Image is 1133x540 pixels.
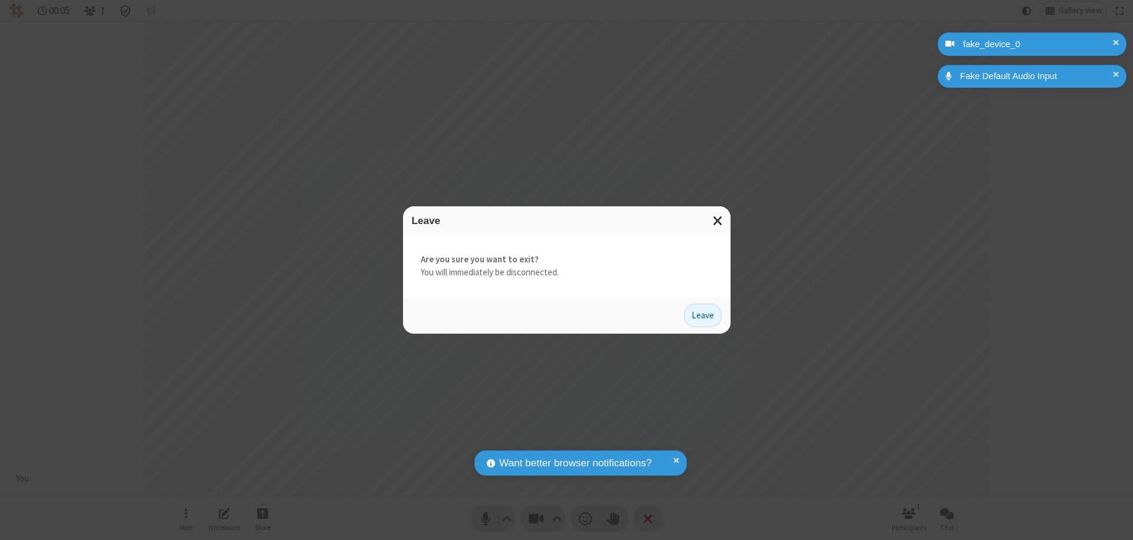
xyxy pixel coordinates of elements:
[706,206,731,235] button: Close modal
[684,304,722,327] button: Leave
[499,456,651,471] span: Want better browser notifications?
[403,235,731,297] div: You will immediately be disconnected.
[421,253,713,266] strong: Are you sure you want to exit?
[412,215,722,226] h3: Leave
[956,70,1118,83] div: Fake Default Audio Input
[959,38,1118,51] div: fake_device_0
